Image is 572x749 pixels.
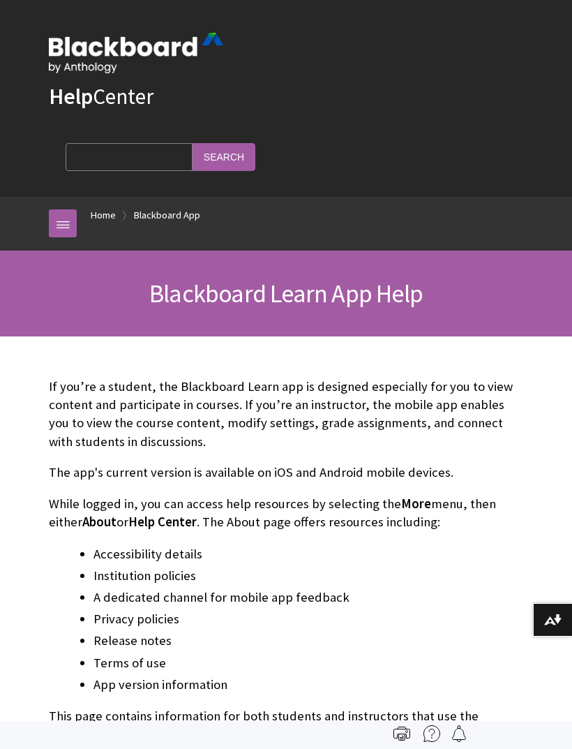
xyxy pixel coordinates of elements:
[149,278,423,309] span: Blackboard Learn App Help
[93,675,523,695] li: App version information
[393,725,410,742] img: Print
[93,609,523,629] li: Privacy policies
[93,631,523,651] li: Release notes
[49,378,523,451] p: If you’re a student, the Blackboard Learn app is designed especially for you to view content and ...
[49,82,153,110] a: HelpCenter
[134,207,200,224] a: Blackboard App
[49,33,223,73] img: Blackboard by Anthology
[93,566,523,586] li: Institution policies
[49,707,523,743] p: This page contains information for both students and instructors that use the Blackboard Learn ap...
[82,514,116,530] span: About
[49,82,93,110] strong: Help
[91,207,116,224] a: Home
[451,725,467,742] img: Follow this page
[401,496,431,512] span: More
[193,143,255,170] input: Search
[93,653,523,673] li: Terms of use
[93,588,523,607] li: A dedicated channel for mobile app feedback
[93,544,523,564] li: Accessibility details
[49,495,523,531] p: While logged in, you can access help resources by selecting the menu, then either or . The About ...
[423,725,440,742] img: More help
[128,514,197,530] span: Help Center
[49,464,523,482] p: The app's current version is available on iOS and Android mobile devices.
